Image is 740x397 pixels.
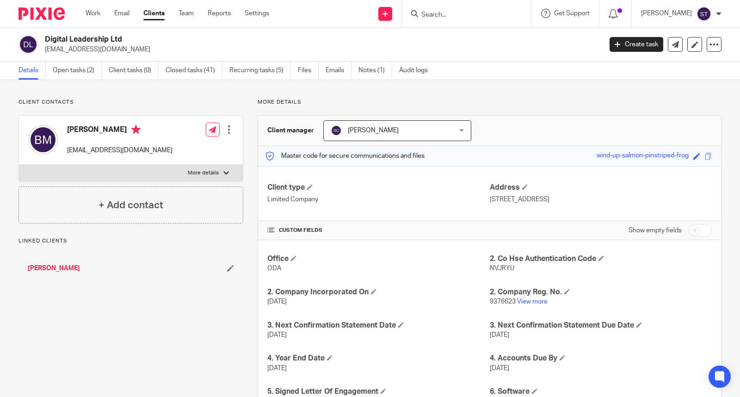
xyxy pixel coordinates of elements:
span: [DATE] [267,365,287,372]
img: svg%3E [697,6,711,21]
span: [DATE] [490,365,509,372]
a: Create task [610,37,663,52]
a: [PERSON_NAME] [28,264,80,273]
a: View more [517,298,548,305]
p: Limited Company [267,195,489,204]
img: svg%3E [28,125,58,155]
p: Client contacts [18,99,243,106]
p: [STREET_ADDRESS] [490,195,712,204]
h4: Address [490,183,712,192]
input: Search [420,11,504,19]
img: Pixie [18,7,65,20]
a: Settings [245,9,269,18]
h4: 2. Company Incorporated On [267,287,489,297]
h4: Office [267,254,489,264]
h4: + Add contact [99,198,163,212]
img: svg%3E [331,125,342,136]
h4: [PERSON_NAME] [67,125,173,136]
a: Reports [208,9,231,18]
a: Email [114,9,129,18]
h4: 4. Accounts Due By [490,354,712,363]
a: Clients [143,9,165,18]
label: Show empty fields [629,226,682,235]
a: Audit logs [399,62,435,80]
h4: 3. Next Confirmation Statement Due Date [490,321,712,330]
h4: 2. Co Hse Authentication Code [490,254,712,264]
span: 9376623 [490,298,516,305]
p: More details [258,99,721,106]
a: Files [298,62,319,80]
p: More details [188,169,219,177]
a: Client tasks (0) [109,62,159,80]
span: [PERSON_NAME] [348,127,399,134]
p: [EMAIL_ADDRESS][DOMAIN_NAME] [67,146,173,155]
div: wind-up-salmon-pinstriped-frog [597,151,689,161]
h2: Digital Leadership Ltd [45,35,486,44]
span: [DATE] [267,332,287,338]
a: Notes (1) [358,62,392,80]
p: Linked clients [18,237,243,245]
p: [EMAIL_ADDRESS][DOMAIN_NAME] [45,45,596,54]
a: Open tasks (2) [53,62,102,80]
img: svg%3E [18,35,38,54]
h4: 5. Signed Letter Of Engagement [267,387,489,397]
a: Recurring tasks (5) [229,62,291,80]
h4: 6. Software [490,387,712,397]
a: Closed tasks (41) [166,62,222,80]
h4: Client type [267,183,489,192]
p: [PERSON_NAME] [641,9,692,18]
span: Get Support [554,10,590,17]
a: Emails [326,62,351,80]
h4: 2. Company Reg. No. [490,287,712,297]
h4: CUSTOM FIELDS [267,227,489,234]
h4: 4. Year End Date [267,354,489,363]
h3: Client manager [267,126,314,135]
span: NVJRYU [490,265,514,272]
span: [DATE] [267,298,287,305]
span: [DATE] [490,332,509,338]
i: Primary [131,125,141,134]
a: Team [179,9,194,18]
a: Work [86,9,100,18]
a: Details [18,62,46,80]
span: ODA [267,265,281,272]
p: Master code for secure communications and files [265,151,425,161]
h4: 3. Next Confirmation Statement Date [267,321,489,330]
